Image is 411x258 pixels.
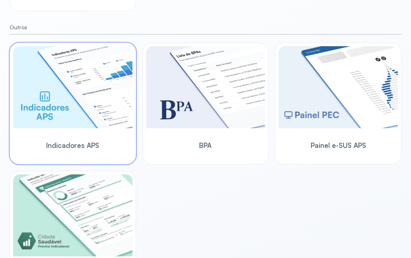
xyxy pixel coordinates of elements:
span: Indicadores APS [46,141,99,149]
img: aps-indicators.png [13,46,132,128]
img: previne-brasil.png [13,174,132,256]
img: bpa.png [146,46,265,128]
small: Outros [10,24,401,31]
span: BPA [199,141,212,149]
span: Painel e-SUS APS [311,141,366,149]
img: pec-panel.png [279,46,398,128]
